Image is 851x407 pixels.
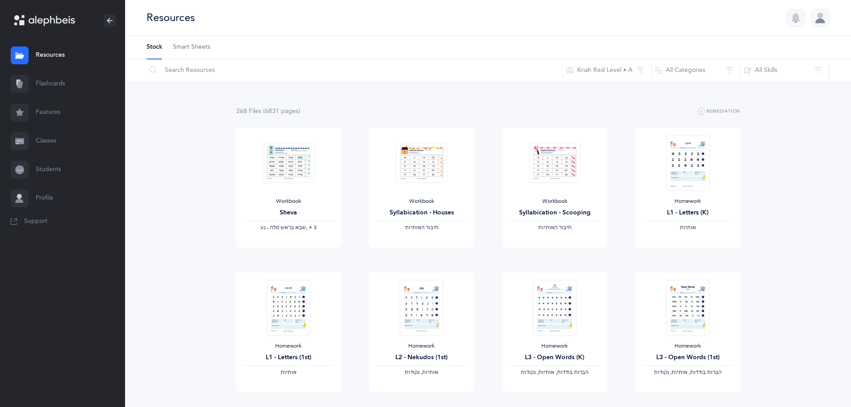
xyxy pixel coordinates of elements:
[538,224,571,231] span: ‫חיבור האותיות‬
[405,369,438,375] span: ‫אותיות, נקודות‬
[510,198,600,205] div: Workbook
[666,280,709,336] img: Homework_L3_OpenWords_O_Red_EN_thumbnail_1731217670.png
[399,280,443,336] img: Homework_L2_Nekudos_R_EN_1_thumbnail_1731617499.png
[562,59,652,81] button: Kriah Red Level • A
[666,135,709,191] img: Homework_L1_Letters_R_EN_thumbnail_1731214661.png
[243,198,334,205] div: Workbook
[377,208,467,218] div: Syllabication - Houses
[405,224,438,231] span: ‫חיבור האותיות‬
[521,369,588,375] span: ‫הברות בודדות, אותיות, נקודות‬
[643,198,733,205] div: Homework
[651,59,741,81] button: All Categories
[24,217,47,226] span: Support
[654,369,721,375] span: ‫הברות בודדות, אותיות, נקודות‬
[510,208,600,218] div: Syllabication - Scooping
[263,108,300,115] span: (6831 page )
[643,208,733,218] div: L1 - Letters (K)
[510,353,600,362] div: L3 - Open Words (K)
[263,143,314,183] img: Sheva-Workbook-Red_EN_thumbnail_1754012358.png
[680,224,696,231] span: ‫אותיות‬
[147,10,195,25] div: Resources
[698,106,740,117] button: Remediation
[532,280,576,336] img: Homework_L3_OpenWords_R_EN_thumbnail_1731229486.png
[173,43,210,52] span: Smart Sheets
[529,143,580,183] img: Syllabication-Workbook-Level-1-EN_Red_Scooping_thumbnail_1741114434.png
[236,108,261,115] span: 268 File
[243,224,334,231] div: ‪, + 3‬
[296,108,298,115] span: s
[643,343,733,350] div: Homework
[510,343,600,350] div: Homework
[266,280,310,336] img: Homework_L1_Letters_O_Red_EN_thumbnail_1731215195.png
[740,59,830,81] button: All Skills
[377,353,467,362] div: L2 - Nekudos (1st)
[643,353,733,362] div: L3 - Open Words (1st)
[243,343,334,350] div: Homework
[396,143,447,183] img: Syllabication-Workbook-Level-1-EN_Red_Houses_thumbnail_1741114032.png
[260,224,306,231] span: ‫שבא בראש מלה - נע‬
[281,369,297,375] span: ‫אותיות‬
[377,198,467,205] div: Workbook
[146,59,563,81] input: Search Resources
[259,108,261,115] span: s
[243,353,334,362] div: L1 - Letters (1st)
[377,343,467,350] div: Homework
[243,208,334,218] div: Sheva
